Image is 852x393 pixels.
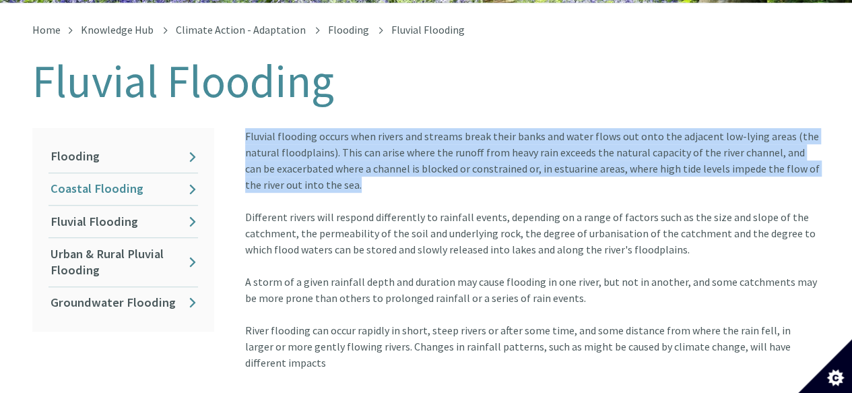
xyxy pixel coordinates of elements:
span: Fluvial Flooding [391,23,465,36]
a: Flooding [48,141,198,173]
a: Home [32,23,61,36]
a: Fluvial Flooding [48,206,198,237]
a: Urban & Rural Pluvial Flooding [48,238,198,286]
div: Fluvial flooding occurs when rivers and streams break their banks and water flows out onto the ad... [245,128,820,371]
a: Flooding [328,23,369,36]
a: Knowledge Hub [81,23,154,36]
h1: Fluvial Flooding [32,57,820,107]
a: Groundwater Flooding [48,287,198,319]
button: Set cookie preferences [798,339,852,393]
a: Climate Action - Adaptation [176,23,306,36]
a: Coastal Flooding [48,173,198,205]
